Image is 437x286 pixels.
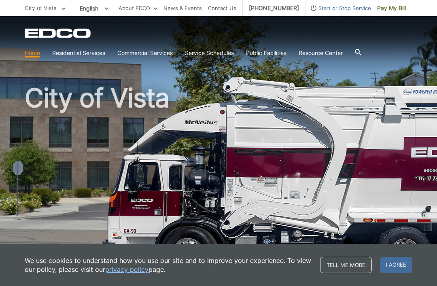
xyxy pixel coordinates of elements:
[185,49,234,57] a: Service Schedules
[299,49,343,57] a: Resource Center
[119,4,157,13] a: About EDCO
[320,257,372,273] a: Tell me more
[208,4,236,13] a: Contact Us
[380,257,412,273] span: I agree
[25,49,40,57] a: Home
[117,49,173,57] a: Commercial Services
[25,85,412,263] h1: City of Vista
[52,49,105,57] a: Residential Services
[246,49,286,57] a: Public Facilities
[25,256,312,274] p: We use cookies to understand how you use our site and to improve your experience. To view our pol...
[74,2,115,15] span: English
[105,265,148,274] a: privacy policy
[25,28,92,38] a: EDCD logo. Return to the homepage.
[163,4,202,13] a: News & Events
[25,4,57,11] span: City of Vista
[377,4,406,13] span: Pay My Bill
